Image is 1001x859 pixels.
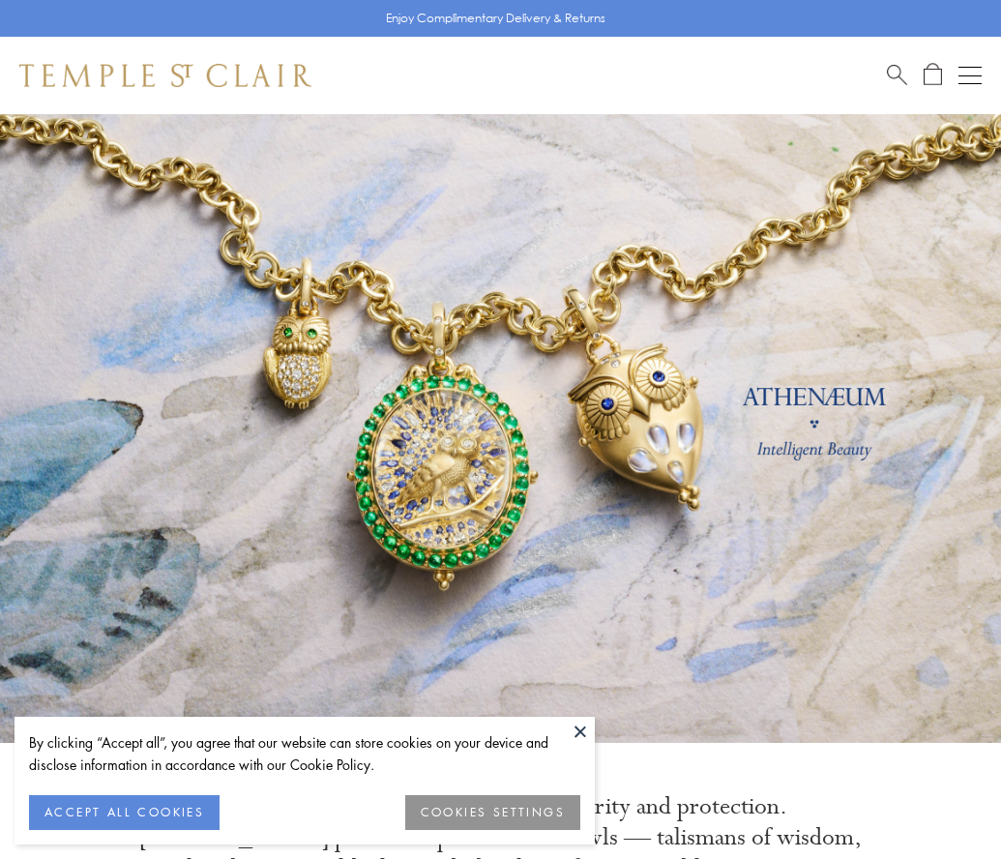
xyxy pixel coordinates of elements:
[29,795,220,830] button: ACCEPT ALL COOKIES
[958,64,982,87] button: Open navigation
[386,9,605,28] p: Enjoy Complimentary Delivery & Returns
[19,64,311,87] img: Temple St. Clair
[29,731,580,776] div: By clicking “Accept all”, you agree that our website can store cookies on your device and disclos...
[887,63,907,87] a: Search
[405,795,580,830] button: COOKIES SETTINGS
[924,63,942,87] a: Open Shopping Bag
